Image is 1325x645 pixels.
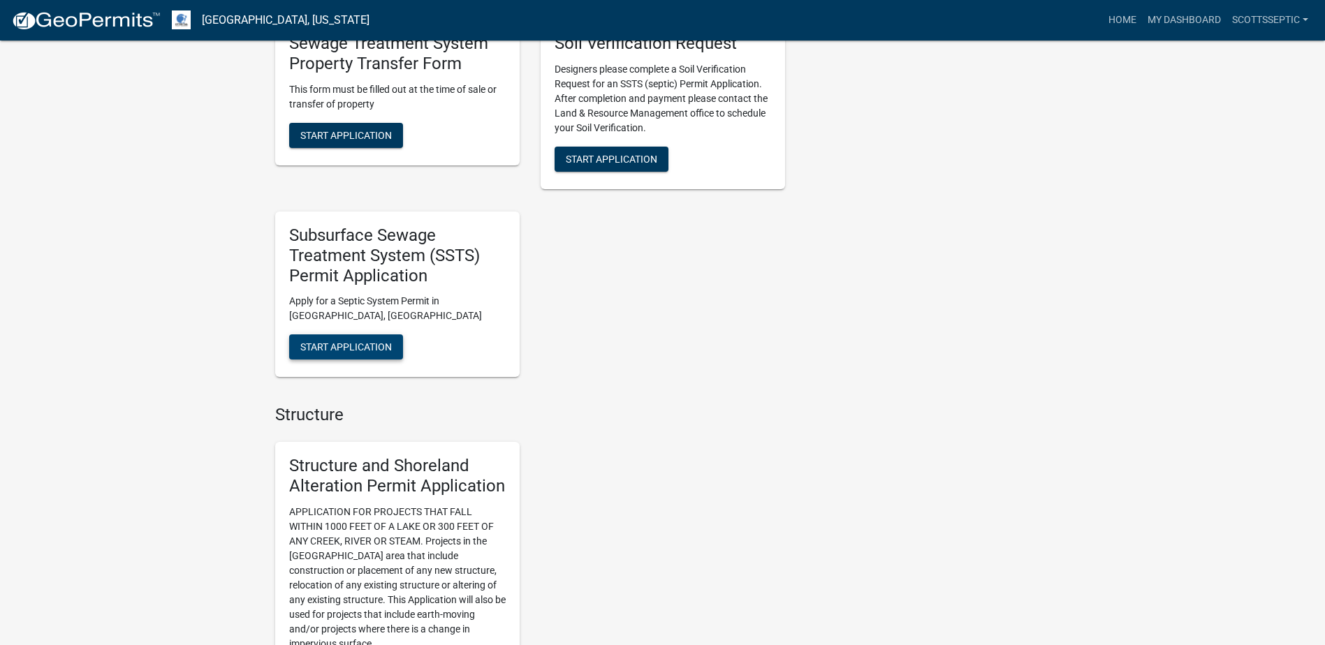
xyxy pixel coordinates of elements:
[300,341,392,353] span: Start Application
[202,8,369,32] a: [GEOGRAPHIC_DATA], [US_STATE]
[300,129,392,140] span: Start Application
[1142,7,1227,34] a: My Dashboard
[566,154,657,165] span: Start Application
[1227,7,1314,34] a: scottsseptic
[275,405,785,425] h4: Structure
[172,10,191,29] img: Otter Tail County, Minnesota
[289,82,506,112] p: This form must be filled out at the time of sale or transfer of property
[289,34,506,74] h5: Sewage Treatment System Property Transfer Form
[555,62,771,135] p: Designers please complete a Soil Verification Request for an SSTS (septic) Permit Application. Af...
[1103,7,1142,34] a: Home
[555,34,771,54] h5: Soil Verification Request
[289,294,506,323] p: Apply for a Septic System Permit in [GEOGRAPHIC_DATA], [GEOGRAPHIC_DATA]
[289,225,506,286] h5: Subsurface Sewage Treatment System (SSTS) Permit Application
[289,123,403,148] button: Start Application
[289,334,403,359] button: Start Application
[289,456,506,496] h5: Structure and Shoreland Alteration Permit Application
[555,147,668,172] button: Start Application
